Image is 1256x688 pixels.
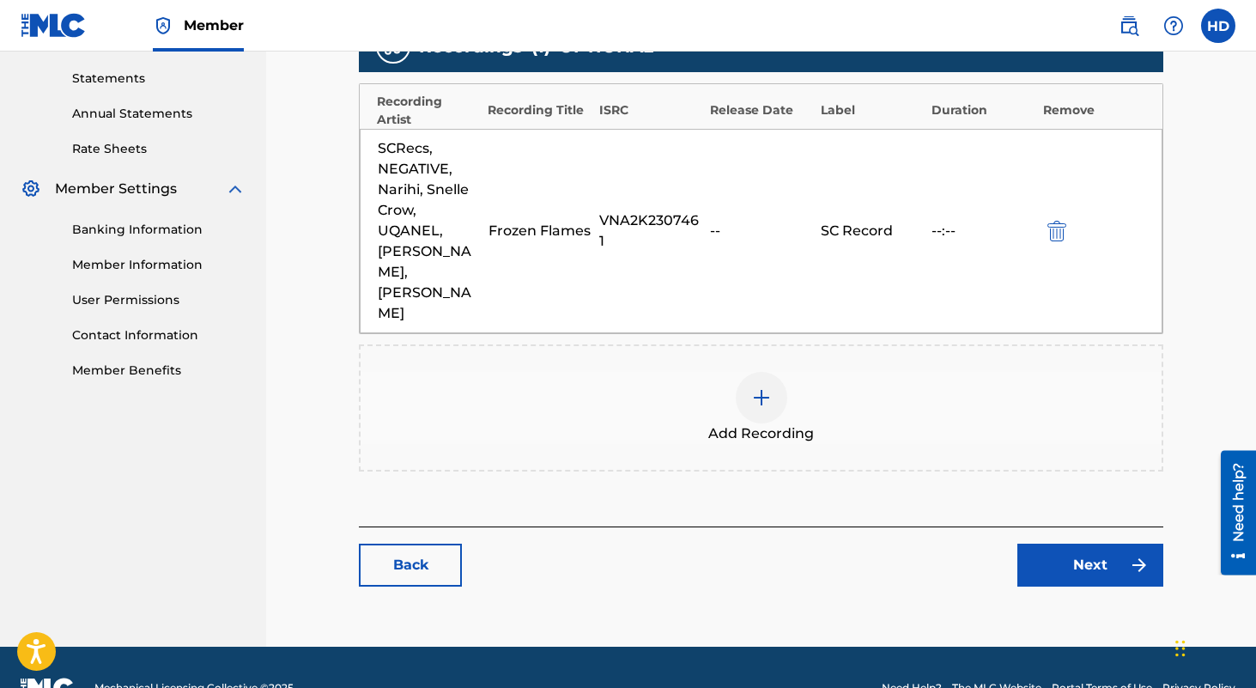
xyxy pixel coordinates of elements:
[72,326,246,344] a: Contact Information
[1201,9,1235,43] div: User Menu
[1156,9,1191,43] div: Help
[72,140,246,158] a: Rate Sheets
[19,12,42,91] div: Need help?
[21,179,41,199] img: Member Settings
[1119,15,1139,36] img: search
[72,256,246,274] a: Member Information
[599,210,701,252] div: VNA2K2307461
[1017,544,1163,587] a: Next
[1208,450,1256,575] iframe: Resource Center
[225,179,246,199] img: expand
[153,15,173,36] img: Top Rightsholder
[184,15,244,35] span: Member
[1175,623,1186,674] div: Drag
[377,93,479,129] div: Recording Artist
[359,544,462,587] a: Back
[1129,555,1150,575] img: f7272a7cc735f4ea7f67.svg
[599,101,701,119] div: ISRC
[751,387,772,408] img: add
[931,221,1034,241] div: --:--
[708,423,814,444] span: Add Recording
[1047,221,1066,241] img: 12a2ab48e56ec057fbd8.svg
[21,13,87,38] img: MLC Logo
[821,221,923,241] div: SC Record
[72,362,246,380] a: Member Benefits
[1163,15,1184,36] img: help
[821,101,923,119] div: Label
[710,221,812,241] div: --
[1170,606,1256,688] iframe: Chat Widget
[1112,9,1146,43] a: Public Search
[378,138,480,324] div: SCRecs, NEGATIVE, Narihi, Snelle Crow, UQANEL, [PERSON_NAME], [PERSON_NAME]
[72,105,246,123] a: Annual Statements
[72,291,246,309] a: User Permissions
[488,221,591,241] div: Frozen Flames
[1043,101,1145,119] div: Remove
[72,70,246,88] a: Statements
[931,101,1034,119] div: Duration
[72,221,246,239] a: Banking Information
[710,101,812,119] div: Release Date
[55,179,177,199] span: Member Settings
[488,101,590,119] div: Recording Title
